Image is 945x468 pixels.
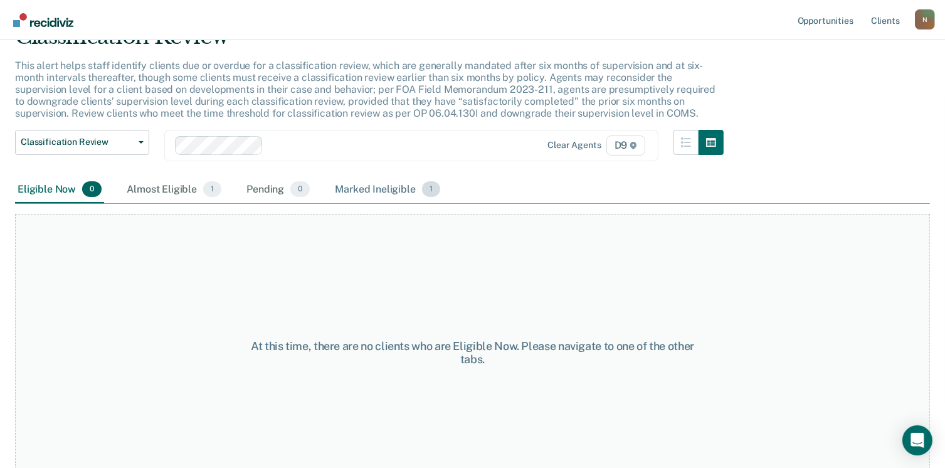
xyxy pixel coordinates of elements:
[203,181,221,198] span: 1
[244,339,701,366] div: At this time, there are no clients who are Eligible Now. Please navigate to one of the other tabs.
[15,176,104,204] div: Eligible Now0
[915,9,935,29] div: N
[244,176,312,204] div: Pending0
[21,137,134,147] span: Classification Review
[124,176,224,204] div: Almost Eligible1
[606,136,646,156] span: D9
[82,181,102,198] span: 0
[290,181,310,198] span: 0
[332,176,443,204] div: Marked Ineligible1
[13,13,73,27] img: Recidiviz
[915,9,935,29] button: Profile dropdown button
[547,140,601,151] div: Clear agents
[15,24,724,60] div: Classification Review
[15,60,715,120] p: This alert helps staff identify clients due or overdue for a classification review, which are gen...
[902,425,932,455] div: Open Intercom Messenger
[15,130,149,155] button: Classification Review
[422,181,440,198] span: 1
